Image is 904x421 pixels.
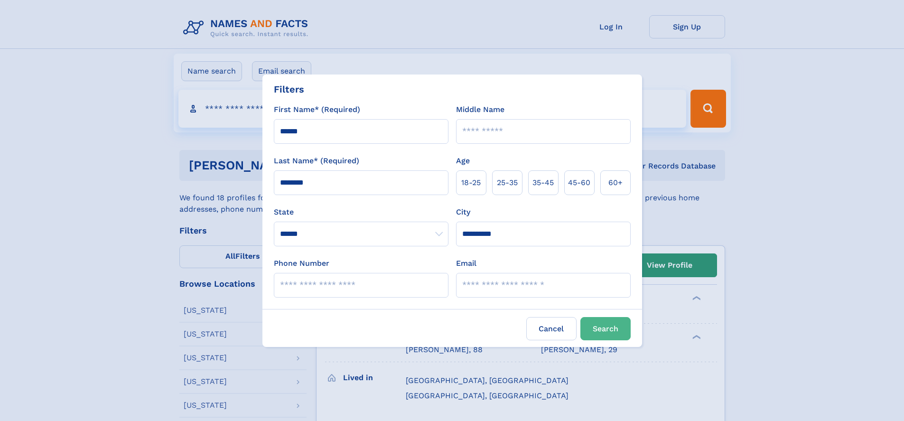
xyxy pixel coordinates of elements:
[532,177,554,188] span: 35‑45
[456,104,504,115] label: Middle Name
[456,258,476,269] label: Email
[456,155,470,167] label: Age
[274,258,329,269] label: Phone Number
[274,155,359,167] label: Last Name* (Required)
[497,177,518,188] span: 25‑35
[580,317,631,340] button: Search
[456,206,470,218] label: City
[274,104,360,115] label: First Name* (Required)
[568,177,590,188] span: 45‑60
[274,206,448,218] label: State
[274,82,304,96] div: Filters
[608,177,623,188] span: 60+
[526,317,577,340] label: Cancel
[461,177,481,188] span: 18‑25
